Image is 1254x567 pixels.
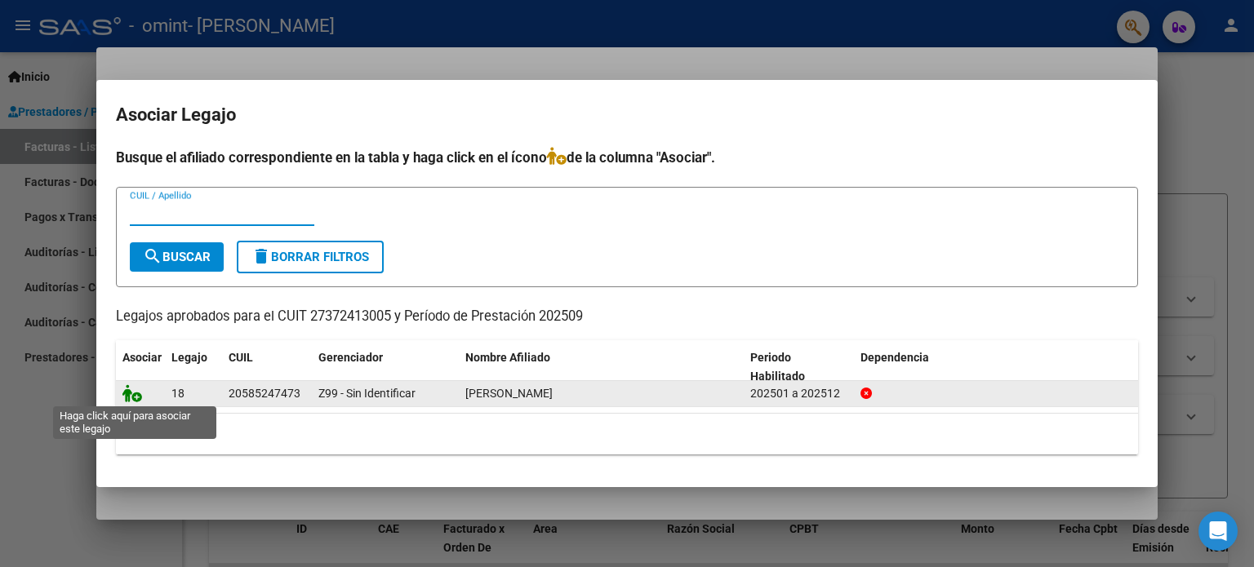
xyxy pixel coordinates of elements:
span: Dependencia [860,351,929,364]
span: GONZALEZ MARTIN [465,387,553,400]
span: Borrar Filtros [251,250,369,264]
mat-icon: search [143,246,162,266]
div: 1 registros [116,414,1138,454]
datatable-header-cell: Asociar [116,340,165,394]
button: Borrar Filtros [237,241,384,273]
datatable-header-cell: Legajo [165,340,222,394]
datatable-header-cell: Periodo Habilitado [744,340,854,394]
h2: Asociar Legajo [116,100,1138,131]
span: Legajo [171,351,207,364]
datatable-header-cell: Nombre Afiliado [459,340,744,394]
span: CUIL [229,351,253,364]
div: Open Intercom Messenger [1198,512,1238,551]
button: Buscar [130,242,224,272]
datatable-header-cell: Gerenciador [312,340,459,394]
span: Asociar [122,351,162,364]
span: Nombre Afiliado [465,351,550,364]
span: Gerenciador [318,351,383,364]
div: 202501 a 202512 [750,384,847,403]
h4: Busque el afiliado correspondiente en la tabla y haga click en el ícono de la columna "Asociar". [116,147,1138,168]
span: Buscar [143,250,211,264]
span: 18 [171,387,185,400]
span: Periodo Habilitado [750,351,805,383]
span: Z99 - Sin Identificar [318,387,416,400]
div: 20585247473 [229,384,300,403]
p: Legajos aprobados para el CUIT 27372413005 y Período de Prestación 202509 [116,307,1138,327]
mat-icon: delete [251,246,271,266]
datatable-header-cell: Dependencia [854,340,1139,394]
datatable-header-cell: CUIL [222,340,312,394]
